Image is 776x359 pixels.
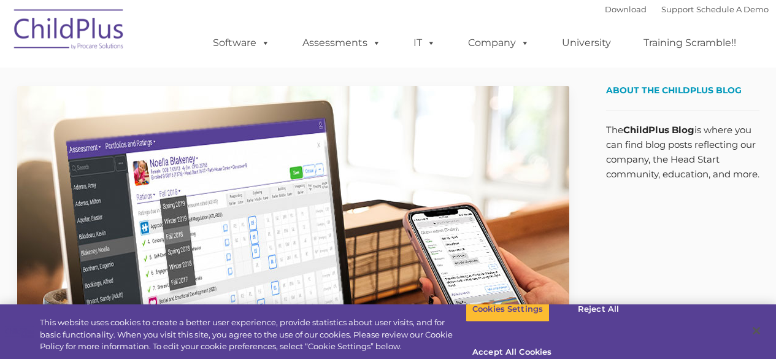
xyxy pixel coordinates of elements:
[401,31,448,55] a: IT
[201,31,282,55] a: Software
[623,124,694,136] strong: ChildPlus Blog
[606,123,759,182] p: The is where you can find blog posts reflecting our company, the Head Start community, education,...
[290,31,393,55] a: Assessments
[550,31,623,55] a: University
[8,1,131,62] img: ChildPlus by Procare Solutions
[743,317,770,344] button: Close
[456,31,542,55] a: Company
[466,296,550,322] button: Cookies Settings
[661,4,694,14] a: Support
[696,4,769,14] a: Schedule A Demo
[605,4,769,14] font: |
[631,31,748,55] a: Training Scramble!!
[40,317,466,353] div: This website uses cookies to create a better user experience, provide statistics about user visit...
[605,4,647,14] a: Download
[606,85,742,96] span: About the ChildPlus Blog
[560,296,637,322] button: Reject All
